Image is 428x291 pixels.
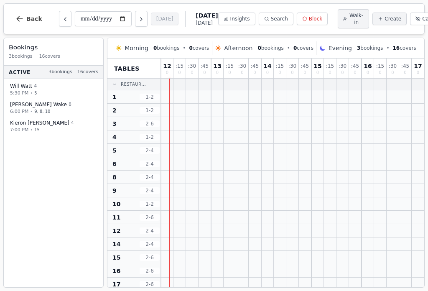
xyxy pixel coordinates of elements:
span: 14 [112,240,120,248]
span: 4 [34,83,37,90]
span: 0 [191,71,193,75]
span: 1 [112,93,117,101]
span: 17 [112,280,120,288]
span: • [30,127,33,133]
span: : 15 [376,64,384,69]
span: Block [309,15,322,22]
span: 4 [112,133,117,141]
span: Evening [329,44,352,52]
span: 13 [213,63,221,69]
span: Tables [114,64,140,73]
span: 2 - 4 [140,147,160,154]
span: covers [189,45,209,51]
button: Walk-in [338,9,369,28]
span: 17 [414,63,422,69]
span: 15 [112,253,120,262]
span: 2 - 4 [140,241,160,248]
span: 1 - 2 [140,201,160,207]
button: Will Watt45:30 PM•5 [5,80,102,100]
span: 0 [391,71,394,75]
span: : 45 [401,64,409,69]
span: 0 [303,71,306,75]
span: 0 [166,71,168,75]
span: : 30 [188,64,196,69]
span: : 45 [201,64,209,69]
span: Restaur... [121,81,146,87]
span: 6 [112,160,117,168]
span: 0 [203,71,206,75]
span: 1 - 2 [140,134,160,140]
button: Create [372,13,407,25]
span: [PERSON_NAME] Wake [10,101,67,108]
span: : 45 [351,64,359,69]
span: Back [26,16,42,22]
span: 2 - 4 [140,161,160,167]
span: 0 [341,71,344,75]
span: Insights [230,15,250,22]
span: 5 [34,90,37,96]
span: 3 bookings [48,69,72,76]
span: 0 [367,71,369,75]
span: bookings [357,45,383,51]
span: 0 [329,71,331,75]
span: 5:30 PM [10,89,28,97]
span: 12 [112,227,120,235]
h3: Bookings [9,43,98,51]
span: 16 [112,267,120,275]
span: 16 [392,45,400,51]
span: 3 [357,45,360,51]
span: Create [385,15,401,22]
span: 6:00 PM [10,108,28,115]
span: 16 [364,63,372,69]
span: bookings [257,45,283,51]
span: 14 [263,63,271,69]
span: : 15 [226,64,234,69]
span: 3 bookings [9,53,33,60]
span: 5 [112,146,117,155]
span: 0 [404,71,406,75]
button: Back [9,9,49,29]
span: : 45 [251,64,259,69]
span: 0 [417,71,419,75]
span: 0 [278,71,281,75]
span: 2 - 4 [140,174,160,181]
button: [DATE] [151,13,179,25]
button: Insights [218,13,255,25]
span: 8 [69,101,71,108]
span: 12 [163,63,171,69]
span: 0 [228,71,231,75]
span: 1 - 2 [140,107,160,114]
span: 0 [266,71,269,75]
span: 0 [379,71,381,75]
span: 2 - 4 [140,187,160,194]
span: Walk-in [349,12,364,26]
span: 2 - 6 [140,214,160,221]
span: [DATE] [196,20,218,26]
span: 0 [253,71,256,75]
span: 3 [112,120,117,128]
span: 8 [112,173,117,181]
span: Active [9,69,31,75]
span: 1 - 2 [140,94,160,100]
span: 9 [112,186,117,195]
span: 2 - 6 [140,254,160,261]
span: 2 - 6 [140,120,160,127]
span: • [30,90,33,96]
span: 0 [291,71,293,75]
span: : 30 [288,64,296,69]
button: Kieron [PERSON_NAME]47:00 PM•15 [5,117,102,136]
span: 15 [34,127,40,133]
span: Will Watt [10,83,32,89]
span: 0 [293,45,297,51]
span: 2 - 6 [140,281,160,288]
span: • [386,45,389,51]
span: 0 [153,45,157,51]
span: 0 [241,71,243,75]
span: : 15 [276,64,284,69]
span: • [287,45,290,51]
span: 0 [189,45,192,51]
span: 16 covers [39,53,60,60]
span: 0 [316,71,319,75]
span: 0 [216,71,219,75]
span: Kieron [PERSON_NAME] [10,120,69,126]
